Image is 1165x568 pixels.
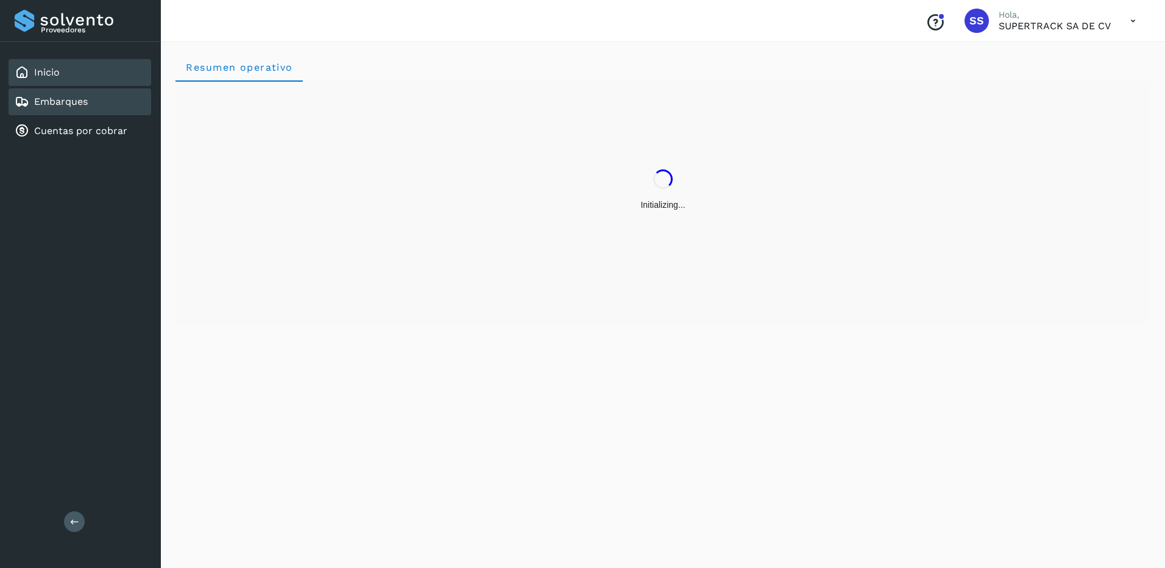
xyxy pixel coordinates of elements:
[34,125,127,137] a: Cuentas por cobrar
[9,118,151,144] div: Cuentas por cobrar
[9,88,151,115] div: Embarques
[34,66,60,78] a: Inicio
[185,62,293,73] span: Resumen operativo
[34,96,88,107] a: Embarques
[9,59,151,86] div: Inicio
[41,26,146,34] p: Proveedores
[999,10,1111,20] p: Hola,
[999,20,1111,32] p: SUPERTRACK SA DE CV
